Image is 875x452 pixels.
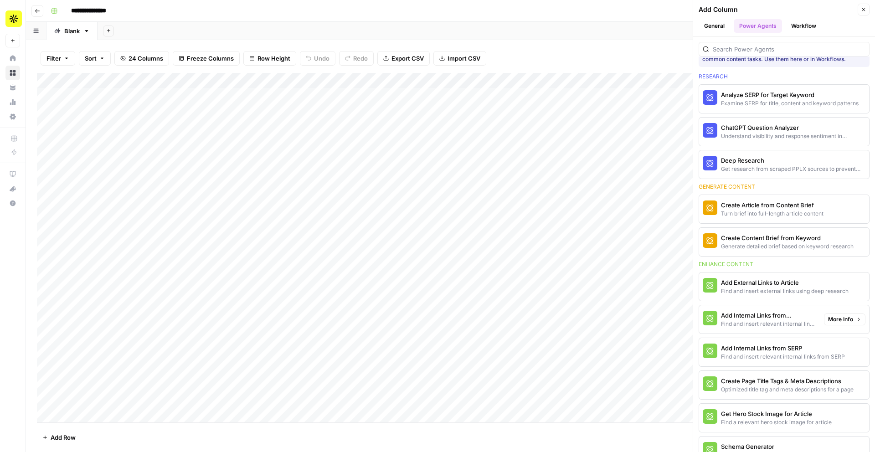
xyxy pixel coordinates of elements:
[721,90,859,99] div: Analyze SERP for Target Keyword
[64,26,80,36] div: Blank
[721,442,865,451] div: Schema Generator
[41,51,75,66] button: Filter
[37,430,81,445] button: Add Row
[353,54,368,63] span: Redo
[721,99,859,108] div: Examine SERP for title, content and keyword patterns
[5,10,22,27] img: Apollo Logo
[699,404,869,432] button: Get Hero Stock Image for ArticleFind a relevant hero stock image for article
[721,242,854,251] div: Generate detailed brief based on keyword research
[721,320,817,328] div: Find and insert relevant internal links from sitemap
[257,54,290,63] span: Row Height
[699,85,869,113] button: Analyze SERP for Target KeywordExamine SERP for title, content and keyword patterns
[243,51,296,66] button: Row Height
[699,195,869,223] button: Create Article from Content BriefTurn brief into full-length article content
[5,51,20,66] a: Home
[187,54,234,63] span: Freeze Columns
[129,54,163,63] span: 24 Columns
[6,182,20,195] div: What's new?
[5,109,20,124] a: Settings
[114,51,169,66] button: 24 Columns
[699,72,870,81] div: Research
[314,54,329,63] span: Undo
[85,54,97,63] span: Sort
[699,150,869,179] button: Deep ResearchGet research from scraped PPLX sources to prevent source [MEDICAL_DATA]
[699,19,730,33] button: General
[721,353,845,361] div: Find and insert relevant internal links from SERP
[721,287,849,295] div: Find and insert external links using deep research
[828,315,853,324] span: More Info
[51,433,76,442] span: Add Row
[699,338,869,366] button: Add Internal Links from SERPFind and insert relevant internal links from SERP
[300,51,335,66] button: Undo
[699,228,869,256] button: Create Content Brief from KeywordGenerate detailed brief based on keyword research
[721,200,824,210] div: Create Article from Content Brief
[433,51,486,66] button: Import CSV
[721,210,824,218] div: Turn brief into full-length article content
[721,123,865,132] div: ChatGPT Question Analyzer
[721,156,865,165] div: Deep Research
[699,118,869,146] button: ChatGPT Question AnalyzerUnderstand visibility and response sentiment in ChatGPT
[713,45,865,54] input: Search Power Agents
[721,344,845,353] div: Add Internal Links from SERP
[721,233,854,242] div: Create Content Brief from Keyword
[699,371,869,399] button: Create Page Title Tags & Meta DescriptionsOptimized title tag and meta descriptions for a page
[5,7,20,30] button: Workspace: Apollo
[5,196,20,211] button: Help + Support
[699,305,820,334] button: Add Internal Links from Knowledge BaseFind and insert relevant internal links from sitemap
[721,385,854,394] div: Optimized title tag and meta descriptions for a page
[5,80,20,95] a: Your Data
[5,66,20,80] a: Browse
[721,311,817,320] div: Add Internal Links from Knowledge Base
[734,19,782,33] button: Power Agents
[721,132,865,140] div: Understand visibility and response sentiment in ChatGPT
[391,54,424,63] span: Export CSV
[46,22,98,40] a: Blank
[721,376,854,385] div: Create Page Title Tags & Meta Descriptions
[339,51,374,66] button: Redo
[721,418,832,426] div: Find a relevant hero stock image for article
[786,19,822,33] button: Workflow
[173,51,240,66] button: Freeze Columns
[79,51,111,66] button: Sort
[377,51,430,66] button: Export CSV
[699,272,869,301] button: Add External Links to ArticleFind and insert external links using deep research
[5,95,20,109] a: Usage
[699,260,870,268] div: Enhance content
[448,54,480,63] span: Import CSV
[721,409,832,418] div: Get Hero Stock Image for Article
[5,181,20,196] button: What's new?
[46,54,61,63] span: Filter
[824,313,865,325] button: More Info
[699,183,870,191] div: Generate content
[721,165,865,173] div: Get research from scraped PPLX sources to prevent source [MEDICAL_DATA]
[721,278,849,287] div: Add External Links to Article
[5,167,20,181] a: AirOps Academy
